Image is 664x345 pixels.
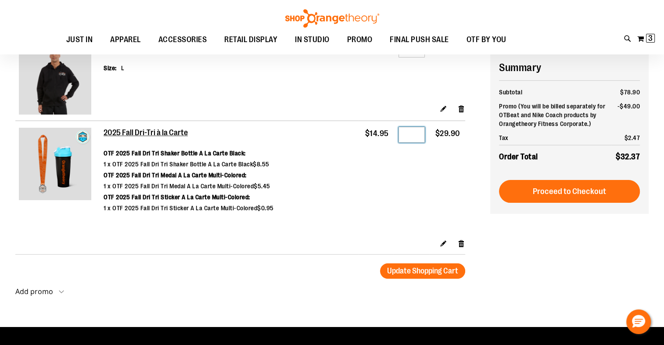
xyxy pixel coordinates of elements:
a: 2025 Fall Dri-Tri à la Carte [19,128,100,202]
button: Update Shopping Cart [380,263,465,279]
button: Add promo [15,287,64,300]
a: APPAREL [101,30,150,50]
th: Subtotal [499,85,611,99]
th: Tax [499,131,611,145]
span: $78.90 [620,89,640,96]
button: Hello, have a question? Let’s chat. [626,309,651,334]
span: Promo [499,103,517,110]
span: JUST IN [66,30,93,50]
dt: OTF 2025 Fall Dri Tri Sticker A La Carte Multi-Colored [104,193,250,201]
img: Men's Club Fleece Full Zip [19,42,91,115]
span: Update Shopping Cart [387,266,458,275]
dt: OTF 2025 Fall Dri Tri Medal A La Carte Multi-Colored [104,171,247,180]
h2: Summary [499,60,640,75]
dd: 1 x OTF 2025 Fall Dri Tri Medal A La Carte Multi-Colored [104,182,270,190]
a: OTF BY YOU [458,30,515,50]
a: 2025 Fall Dri-Tri à la Carte [104,128,355,138]
dd: 1 x OTF 2025 Fall Dri Tri Sticker A La Carte Multi-Colored [104,204,274,212]
span: ACCESSORIES [158,30,207,50]
a: ACCESSORIES [150,30,216,50]
a: Remove item [458,239,465,248]
dd: 1 x OTF 2025 Fall Dri Tri Shaker Bottle A La Carte Black [104,160,269,169]
span: RETAIL DISPLAY [224,30,277,50]
span: $8.55 [253,161,269,168]
a: RETAIL DISPLAY [215,30,286,50]
span: -$49.00 [617,103,640,110]
span: 3 [648,34,653,43]
span: $5.45 [254,183,270,190]
a: JUST IN [57,30,102,50]
a: FINAL PUSH SALE [381,30,458,50]
span: OTF BY YOU [467,30,506,50]
span: $0.95 [257,205,274,212]
strong: Order Total [499,150,538,163]
a: IN STUDIO [286,30,338,50]
span: IN STUDIO [295,30,330,50]
span: $32.37 [616,152,640,161]
a: Men's Club Fleece Full Zip [19,42,100,117]
dd: L [121,64,125,72]
a: Remove item [458,104,465,113]
span: FINAL PUSH SALE [390,30,449,50]
span: $2.47 [625,134,640,141]
span: PROMO [347,30,373,50]
a: PROMO [338,30,381,50]
dt: OTF 2025 Fall Dri Tri Shaker Bottle A La Carte Black [104,149,246,158]
strong: Add promo [15,287,53,296]
span: APPAREL [110,30,141,50]
img: 2025 Fall Dri-Tri à la Carte [19,128,91,200]
span: $14.95 [365,129,389,138]
span: $29.90 [435,129,460,138]
img: Shop Orangetheory [284,9,380,28]
span: (You will be billed separately for OTBeat and Nike Coach products by Orangetheory Fitness Corpora... [499,103,605,127]
button: Proceed to Checkout [499,180,640,203]
span: Proceed to Checkout [533,187,606,196]
dt: Size [104,64,117,72]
